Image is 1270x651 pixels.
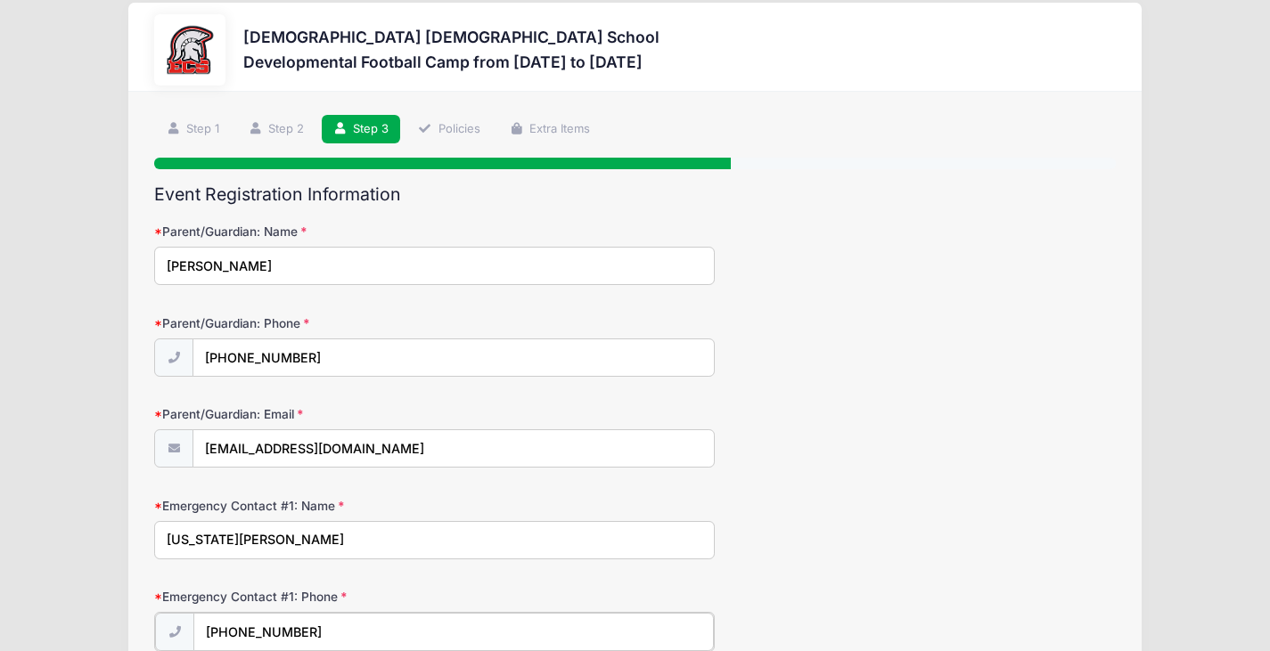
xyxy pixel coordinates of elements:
[193,429,715,468] input: email@email.com
[154,588,475,606] label: Emergency Contact #1: Phone
[497,115,602,144] a: Extra Items
[193,613,714,651] input: (xxx) xxx-xxxx
[243,53,660,71] h3: Developmental Football Camp from [DATE] to [DATE]
[154,115,231,144] a: Step 1
[322,115,401,144] a: Step 3
[406,115,492,144] a: Policies
[236,115,315,144] a: Step 2
[154,497,475,515] label: Emergency Contact #1: Name
[154,223,475,240] label: Parent/Guardian: Name
[193,338,715,377] input: (xxx) xxx-xxxx
[154,314,475,332] label: Parent/Guardian: Phone
[243,28,660,46] h3: [DEMOGRAPHIC_DATA] [DEMOGRAPHIC_DATA] School
[154,405,475,423] label: Parent/Guardian: Email
[154,184,1116,205] h2: Event Registration Information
